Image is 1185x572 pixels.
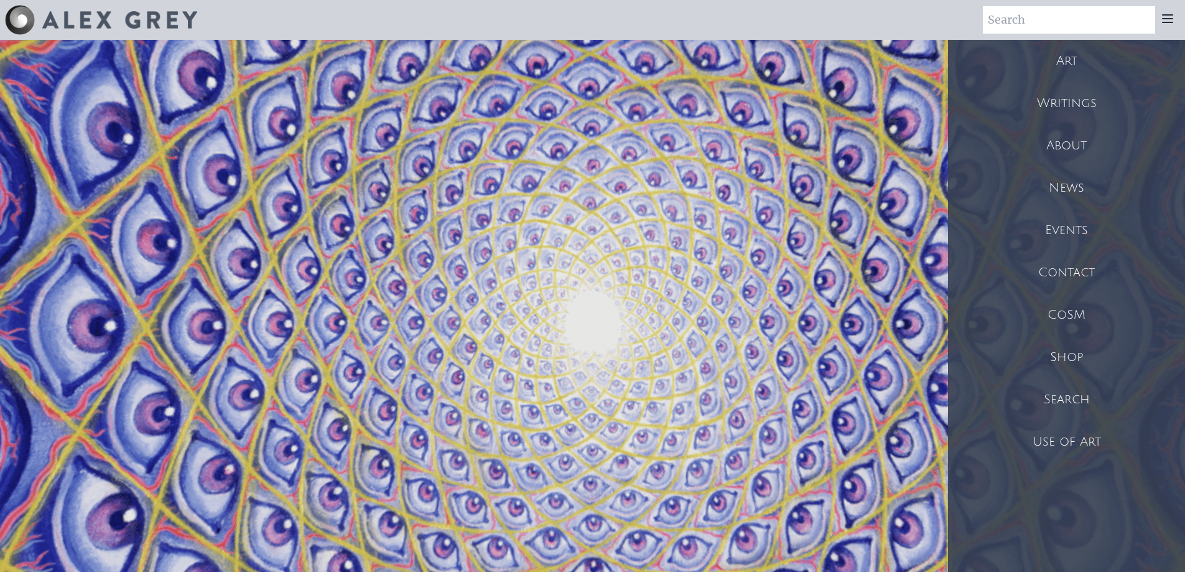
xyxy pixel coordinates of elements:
a: Use of Art [948,421,1185,463]
a: Events [948,209,1185,251]
a: Search [948,378,1185,421]
a: CoSM [948,294,1185,336]
input: Search [983,6,1155,34]
a: News [948,167,1185,209]
a: Writings [948,82,1185,124]
a: About [948,124,1185,167]
a: Art [948,40,1185,82]
a: Contact [948,251,1185,294]
a: Shop [948,336,1185,378]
